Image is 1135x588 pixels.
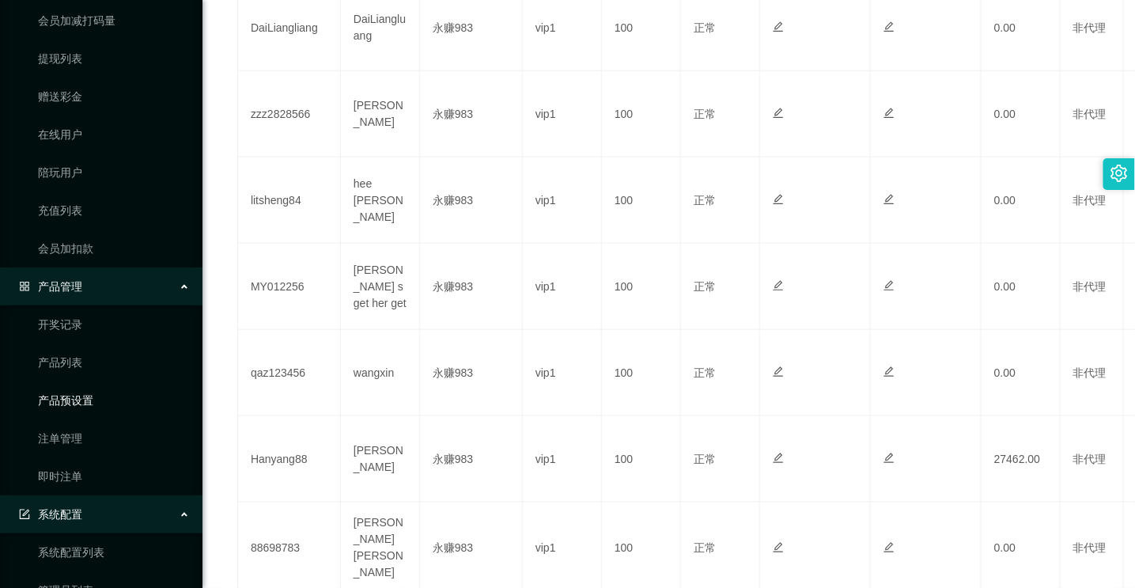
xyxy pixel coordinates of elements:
[883,21,895,32] i: 图标: edit
[883,366,895,377] i: 图标: edit
[420,416,523,503] td: 永赚983
[523,244,602,330] td: vip1
[238,330,341,416] td: qaz123456
[694,453,716,465] span: 正常
[38,157,190,188] a: 陪玩用户
[694,280,716,293] span: 正常
[982,416,1061,503] td: 27462.00
[1073,453,1107,465] span: 非代理
[38,233,190,264] a: 会员加扣款
[1110,165,1128,182] i: 图标: setting
[38,385,190,416] a: 产品预设置
[773,453,784,464] i: 图标: edit
[602,244,681,330] td: 100
[523,330,602,416] td: vip1
[694,366,716,379] span: 正常
[602,71,681,157] td: 100
[238,416,341,503] td: Hanyang88
[773,280,784,291] i: 图标: edit
[773,542,784,553] i: 图标: edit
[420,244,523,330] td: 永赚983
[523,71,602,157] td: vip1
[38,347,190,378] a: 产品列表
[694,21,716,34] span: 正常
[38,461,190,492] a: 即时注单
[982,244,1061,330] td: 0.00
[982,71,1061,157] td: 0.00
[1073,21,1107,34] span: 非代理
[341,157,420,244] td: hee [PERSON_NAME]
[773,194,784,205] i: 图标: edit
[38,81,190,112] a: 赠送彩金
[883,542,895,553] i: 图标: edit
[883,108,895,119] i: 图标: edit
[19,281,30,292] i: 图标: appstore-o
[523,416,602,503] td: vip1
[1073,542,1107,555] span: 非代理
[238,71,341,157] td: zzz2828566
[341,330,420,416] td: wangxin
[19,509,30,520] i: 图标: form
[238,157,341,244] td: litsheng84
[341,244,420,330] td: [PERSON_NAME] s get her get
[19,280,82,293] span: 产品管理
[38,423,190,454] a: 注单管理
[602,330,681,416] td: 100
[1073,194,1107,207] span: 非代理
[38,195,190,226] a: 充值列表
[773,366,784,377] i: 图标: edit
[982,157,1061,244] td: 0.00
[883,194,895,205] i: 图标: edit
[420,71,523,157] td: 永赚983
[420,330,523,416] td: 永赚983
[602,416,681,503] td: 100
[19,508,82,521] span: 系统配置
[38,119,190,150] a: 在线用户
[883,280,895,291] i: 图标: edit
[773,108,784,119] i: 图标: edit
[694,108,716,120] span: 正常
[694,194,716,207] span: 正常
[238,244,341,330] td: MY012256
[1073,366,1107,379] span: 非代理
[38,43,190,74] a: 提现列表
[1073,280,1107,293] span: 非代理
[982,330,1061,416] td: 0.00
[341,71,420,157] td: [PERSON_NAME]
[341,416,420,503] td: [PERSON_NAME]
[420,157,523,244] td: 永赚983
[773,21,784,32] i: 图标: edit
[523,157,602,244] td: vip1
[38,309,190,340] a: 开奖记录
[694,542,716,555] span: 正常
[883,453,895,464] i: 图标: edit
[38,5,190,36] a: 会员加减打码量
[1073,108,1107,120] span: 非代理
[38,537,190,568] a: 系统配置列表
[602,157,681,244] td: 100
